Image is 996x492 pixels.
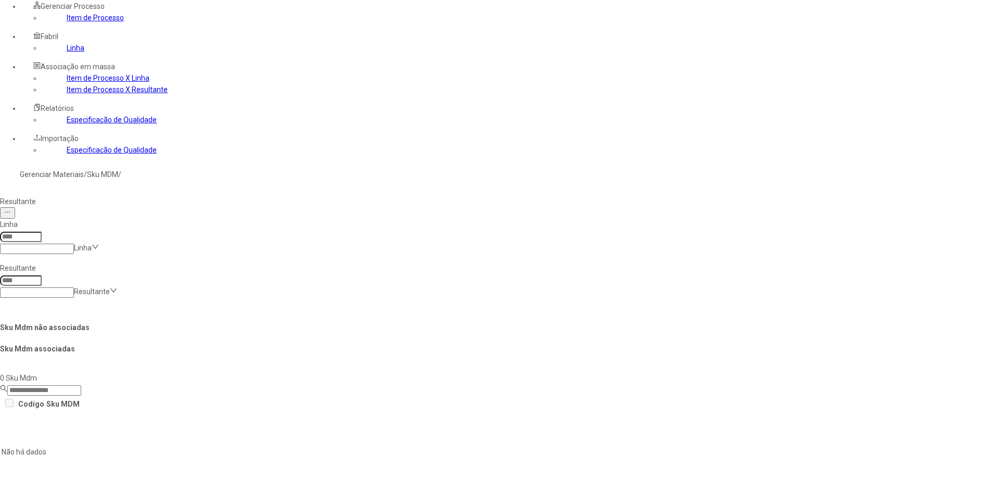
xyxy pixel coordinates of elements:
[20,170,84,179] a: Gerenciar Materiais
[41,62,115,71] span: Associação em massa
[18,397,45,411] th: Codigo
[41,134,79,143] span: Importação
[84,170,87,179] nz-breadcrumb-separator: /
[74,244,92,252] nz-select-placeholder: Linha
[46,397,80,411] th: Sku MDM
[67,44,84,52] a: Linha
[118,170,121,179] nz-breadcrumb-separator: /
[74,287,110,296] nz-select-placeholder: Resultante
[67,116,157,124] a: Especificação de Qualidade
[67,14,124,22] a: Item de Processo
[67,85,168,94] a: Item de Processo X Resultante
[41,104,74,112] span: Relatórios
[67,74,149,82] a: Item de Processo X Linha
[41,2,105,10] span: Gerenciar Processo
[41,32,58,41] span: Fabril
[67,146,157,154] a: Especificação de Qualidade
[87,170,118,179] a: Sku MDM
[2,446,395,458] p: Não há dados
